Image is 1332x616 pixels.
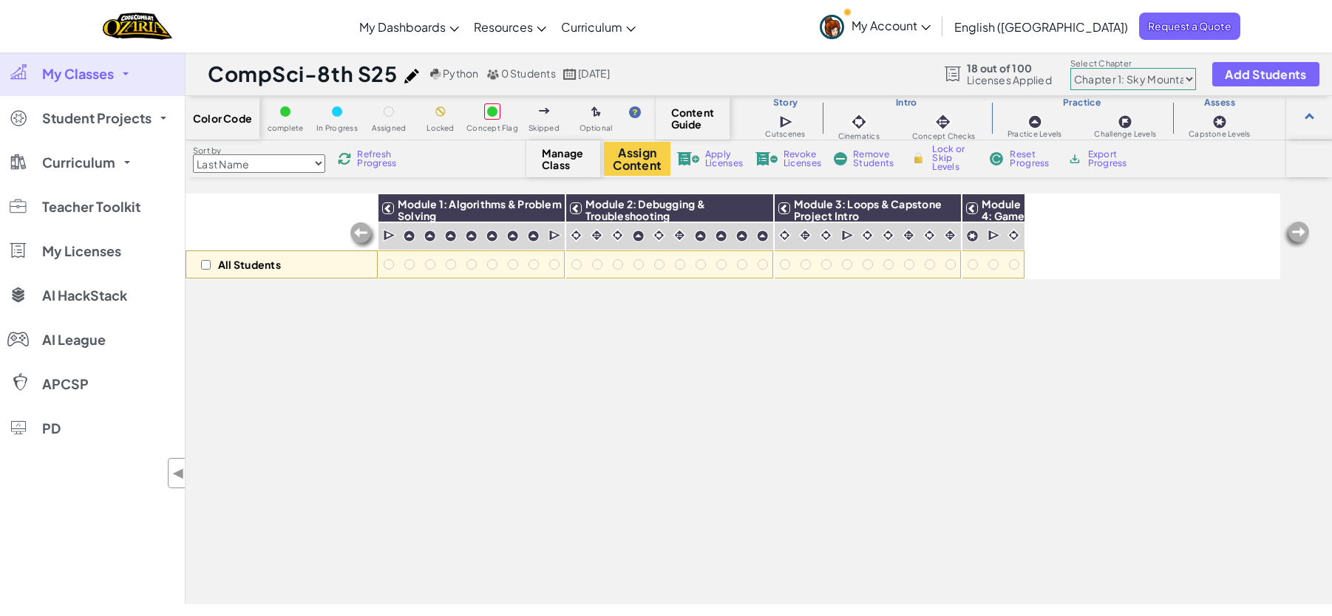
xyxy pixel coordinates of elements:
span: Content Guide [671,106,715,130]
span: Capstone Levels [1189,130,1250,138]
img: Arrow_Left_Inactive.png [348,221,378,250]
h3: Practice [991,97,1172,109]
span: Assigned [372,124,407,132]
img: IconInteractive.svg [933,112,954,132]
span: 0 Students [501,66,556,80]
label: Select Chapter [1070,58,1196,69]
span: Module 1: Algorithms & Problem Solving [398,197,562,222]
img: IconPracticeLevel.svg [444,230,457,242]
span: Cinematics [838,132,880,140]
img: IconCapstoneLevel.svg [966,230,979,242]
img: IconSkippedLevel.svg [539,108,550,114]
img: IconPracticeLevel.svg [632,230,645,242]
a: English ([GEOGRAPHIC_DATA]) [947,7,1135,47]
span: My Licenses [42,244,121,258]
span: Reset Progress [1010,150,1054,168]
a: My Account [812,3,938,49]
span: Lock or Skip Levels [932,145,976,171]
img: IconCinematic.svg [778,228,792,242]
img: iconPencil.svg [404,69,419,83]
span: Cutscenes [765,130,805,138]
img: IconLicenseApply.svg [677,152,699,165]
img: IconCutscene.svg [548,228,563,243]
span: Teacher Toolkit [42,200,140,213]
img: IconPracticeLevel.svg [424,230,436,242]
a: Resources [466,7,554,47]
img: IconPracticeLevel.svg [403,230,415,242]
img: IconPracticeLevel.svg [1027,114,1042,129]
img: python.png [430,69,441,80]
span: Resources [474,19,533,35]
img: IconCinematic.svg [1007,228,1021,242]
h3: Intro [822,97,991,109]
span: Export Progress [1088,150,1133,168]
img: IconLock.svg [911,151,926,165]
span: Curriculum [42,156,115,169]
span: Add Students [1225,68,1306,81]
img: IconArchive.svg [1067,152,1081,165]
span: Concept Checks [912,132,975,140]
img: IconHint.svg [629,106,641,118]
span: Module 2: Debugging & Troubleshooting [585,197,705,222]
img: IconRemoveStudents.svg [834,152,847,165]
img: IconPracticeLevel.svg [694,230,707,242]
img: IconPracticeLevel.svg [715,230,727,242]
img: calendar.svg [563,69,577,80]
img: IconCinematic.svg [569,228,583,242]
img: IconInteractive.svg [798,228,812,242]
h3: Story [750,97,822,109]
a: My Dashboards [352,7,466,47]
span: Color Code [193,112,252,124]
img: IconInteractive.svg [590,228,604,242]
img: IconInteractive.svg [943,228,957,242]
span: [DATE] [578,66,610,80]
img: IconCinematic.svg [652,228,666,242]
img: IconCapstoneLevel.svg [1212,114,1227,129]
img: IconReload.svg [338,152,351,165]
span: In Progress [316,124,358,132]
img: IconCinematic.svg [611,228,625,242]
span: My Classes [42,67,114,81]
img: IconCutscene.svg [841,228,855,243]
span: Licenses Applied [967,74,1052,86]
span: Refresh Progress [357,150,403,168]
span: Module 3: Loops & Capstone Project Intro [794,197,942,222]
span: Revoke Licenses [784,150,821,168]
img: IconPracticeLevel.svg [465,230,478,242]
span: My Account [852,18,931,33]
span: Apply Licenses [705,150,743,168]
img: IconCinematic.svg [922,228,937,242]
span: ◀ [172,462,185,484]
img: IconCutscene.svg [383,228,397,243]
img: IconInteractive.svg [673,228,687,242]
span: Skipped [529,124,560,132]
h1: CompSci-8th S25 [208,60,397,88]
span: Curriculum [561,19,622,35]
span: English ([GEOGRAPHIC_DATA]) [954,19,1128,35]
span: Manage Class [542,147,585,171]
span: Remove Students [853,150,897,168]
img: Arrow_Left_Inactive.png [1282,220,1311,250]
img: avatar [820,15,844,39]
span: Python [443,66,478,80]
img: IconCinematic.svg [819,228,833,242]
img: IconInteractive.svg [902,228,916,242]
a: Ozaria by CodeCombat logo [103,11,171,41]
img: IconCinematic.svg [881,228,895,242]
img: IconReset.svg [989,152,1004,165]
p: All Students [218,259,281,270]
a: Request a Quote [1139,13,1240,40]
img: IconCutscene.svg [779,114,795,130]
img: Home [103,11,171,41]
img: IconPracticeLevel.svg [527,230,540,242]
label: Sort by [193,145,325,157]
span: Challenge Levels [1094,130,1156,138]
span: Optional [580,124,613,132]
img: IconCutscene.svg [988,228,1002,243]
img: IconOptionalLevel.svg [591,106,601,118]
span: AI HackStack [42,289,127,302]
img: MultipleUsers.png [486,69,500,80]
span: 18 out of 100 [967,62,1052,74]
span: Locked [427,124,454,132]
